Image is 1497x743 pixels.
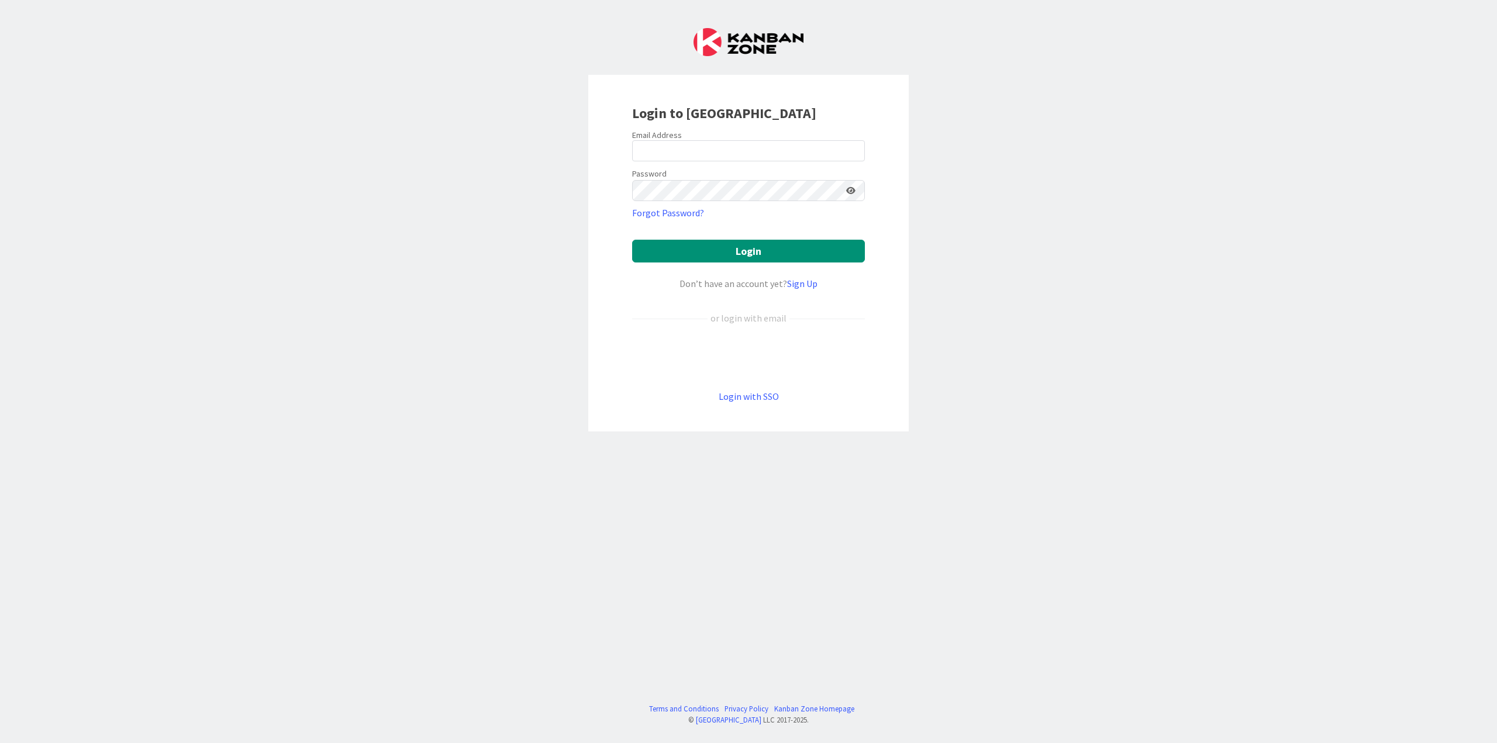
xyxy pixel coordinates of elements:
div: Don’t have an account yet? [632,277,865,291]
a: [GEOGRAPHIC_DATA] [696,715,761,724]
a: Privacy Policy [725,703,768,714]
a: Kanban Zone Homepage [774,703,854,714]
a: Terms and Conditions [649,703,719,714]
img: Kanban Zone [694,28,803,56]
b: Login to [GEOGRAPHIC_DATA] [632,104,816,122]
div: © LLC 2017- 2025 . [643,714,854,725]
button: Login [632,240,865,262]
a: Forgot Password? [632,206,704,220]
a: Login with SSO [719,390,779,402]
div: or login with email [708,311,789,325]
label: Email Address [632,130,682,140]
iframe: Kirjaudu Google-tilillä -painike [626,344,871,370]
a: Sign Up [787,278,818,289]
label: Password [632,168,667,180]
